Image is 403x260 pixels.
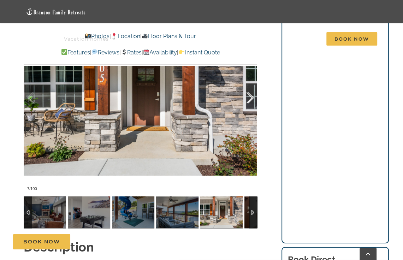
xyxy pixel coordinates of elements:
[249,36,266,41] span: About
[131,28,173,51] a: Things to do
[156,196,198,228] img: 054-Skye-Retreat-Branson-Family-Retreats-Table-Rock-Lake-vacation-home-1508-scaled.jpg-nggid04191...
[143,49,177,56] a: Availability
[288,28,310,51] a: Contact
[189,28,233,51] a: Deals & More
[92,49,97,55] img: 💬
[64,28,115,51] a: Vacation homes
[179,49,184,55] img: 👉
[91,49,119,56] a: Reviews
[68,196,110,228] img: 00-Skye-Retreat-at-Table-Rock-Lake-1043-scaled.jpg-nggid042766-ngg0dyn-120x90-00f0w010c011r110f11...
[249,28,272,51] a: About
[200,196,243,228] img: 006-Skye-Retreat-Branson-Family-Retreats-Table-Rock-Lake-vacation-home-1468-scaled.jpg-nggid04187...
[24,48,257,57] p: | | | |
[26,7,86,16] img: Branson Family Retreats Logo
[244,196,287,228] img: 008b-Skye-Retreat-Branson-Family-Retreats-Table-Rock-Lake-vacation-home-1269-scaled.jpg-nggid0419...
[61,49,67,55] img: ✅
[23,239,60,245] span: Book Now
[64,36,109,41] span: Vacation homes
[121,49,127,55] img: 💲
[61,49,90,56] a: Features
[121,49,142,56] a: Rates
[189,36,226,41] span: Deals & More
[288,36,310,41] span: Contact
[24,196,66,228] img: Skye-Retreat-at-Table-Rock-Lake-3004-Edit-scaled.jpg-nggid042979-ngg0dyn-120x90-00f0w010c011r110f...
[64,28,377,51] nav: Main Menu Sticky
[112,196,154,228] img: 058-Skye-Retreat-Branson-Family-Retreats-Table-Rock-Lake-vacation-home-1622-scaled.jpg-nggid04189...
[131,36,167,41] span: Things to do
[178,49,220,56] a: Instant Quote
[326,32,377,46] span: Book Now
[143,49,149,55] img: 📆
[13,234,70,249] a: Book Now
